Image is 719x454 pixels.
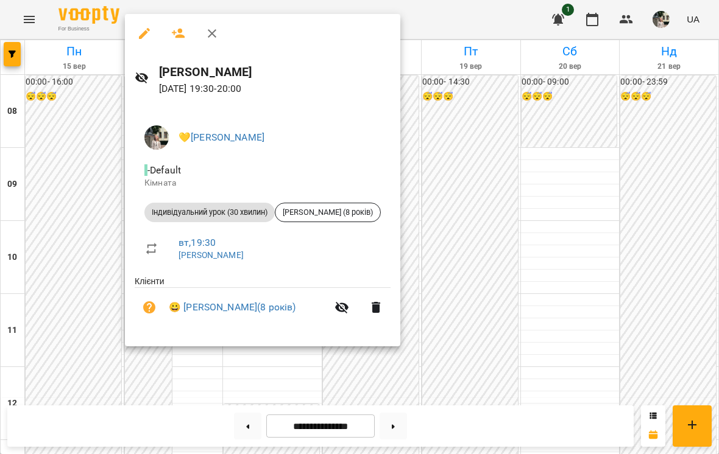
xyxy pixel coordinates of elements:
[144,177,381,189] p: Кімната
[144,164,183,176] span: - Default
[144,125,169,150] img: cf4d6eb83d031974aacf3fedae7611bc.jpeg
[135,275,391,332] ul: Клієнти
[179,237,216,248] a: вт , 19:30
[275,207,380,218] span: [PERSON_NAME] (8 років)
[159,63,391,82] h6: [PERSON_NAME]
[179,250,244,260] a: [PERSON_NAME]
[144,207,275,218] span: Індивідуальний урок (30 хвилин)
[159,82,391,96] p: [DATE] 19:30 - 20:00
[169,300,296,315] a: 😀 [PERSON_NAME](8 років)
[179,131,264,143] a: 💛[PERSON_NAME]
[135,293,164,322] button: Візит ще не сплачено. Додати оплату?
[275,203,381,222] div: [PERSON_NAME] (8 років)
